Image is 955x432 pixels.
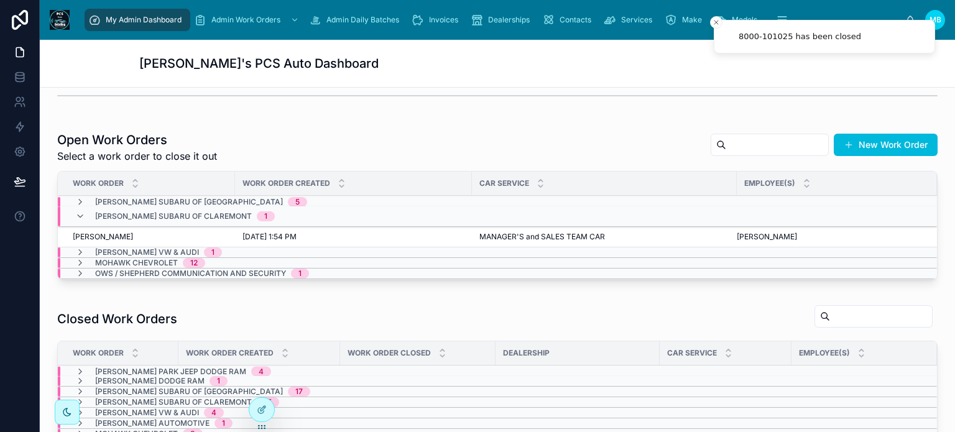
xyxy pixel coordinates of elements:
span: Admin Daily Batches [326,15,399,25]
a: [PERSON_NAME] [737,232,922,242]
span: [PERSON_NAME] VW & Audi [95,408,199,418]
span: Dealership [503,348,550,358]
a: Dealerships [467,9,538,31]
span: [PERSON_NAME] Automotive [95,418,210,428]
h1: [PERSON_NAME]'s PCS Auto Dashboard [139,55,379,72]
a: Models [711,9,766,31]
span: MB [930,15,941,25]
a: Contacts [538,9,600,31]
span: [PERSON_NAME] [737,232,797,242]
a: Services [600,9,661,31]
span: Work Order [73,178,124,188]
span: Work Order Created [186,348,274,358]
a: My Admin Dashboard [85,9,190,31]
span: Car Service [667,348,717,358]
span: Work Order Closed [348,348,431,358]
span: [DATE] 1:54 PM [242,232,297,242]
div: 1 [211,247,215,257]
span: Employee(s) [799,348,850,358]
div: 1 [222,418,225,428]
div: 1 [217,376,220,386]
span: [PERSON_NAME] [73,232,133,242]
span: Contacts [560,15,591,25]
a: [PERSON_NAME] [73,232,228,242]
div: 4 [259,367,264,377]
button: New Work Order [834,134,938,156]
span: [PERSON_NAME] Dodge Ram [95,376,205,386]
a: MANAGER'S and SALES TEAM CAR [479,232,729,242]
span: Services [621,15,652,25]
span: Employee(s) [744,178,795,188]
a: Admin Work Orders [190,9,305,31]
div: scrollable content [80,6,905,34]
a: Make [661,9,711,31]
span: Dealerships [488,15,530,25]
span: [PERSON_NAME] Subaru of Claremont [95,397,252,407]
span: Car Service [479,178,529,188]
span: Work Order [73,348,124,358]
a: Admin Daily Batches [305,9,408,31]
button: Close toast [710,16,722,29]
div: 12 [190,258,198,268]
span: [PERSON_NAME] Subaru of [GEOGRAPHIC_DATA] [95,387,283,397]
div: 1 [298,269,302,278]
span: [PERSON_NAME] VW & Audi [95,247,199,257]
span: Mohawk Chevrolet [95,258,178,268]
div: 17 [295,387,303,397]
h1: Open Work Orders [57,131,217,149]
a: [DATE] 1:54 PM [242,232,464,242]
h1: Closed Work Orders [57,310,177,328]
span: Make [682,15,702,25]
span: My Admin Dashboard [106,15,182,25]
div: 1 [264,211,267,221]
img: App logo [50,10,70,30]
span: [PERSON_NAME] Subaru of Claremont [95,211,252,221]
span: Select a work order to close it out [57,149,217,163]
span: MANAGER'S and SALES TEAM CAR [479,232,605,242]
span: Work Order Created [242,178,330,188]
span: [PERSON_NAME] Subaru of [GEOGRAPHIC_DATA] [95,197,283,207]
span: [PERSON_NAME] Park Jeep Dodge Ram [95,367,246,377]
span: Invoices [429,15,458,25]
div: 4 [211,408,216,418]
div: 5 [295,197,300,207]
span: Admin Work Orders [211,15,280,25]
div: 8000-101025 has been closed [739,30,861,43]
span: OWS / Shepherd Communication and Security [95,269,286,278]
a: Invoices [408,9,467,31]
